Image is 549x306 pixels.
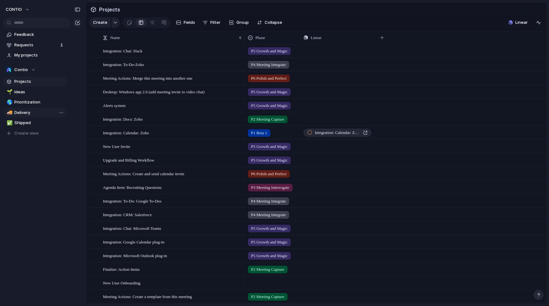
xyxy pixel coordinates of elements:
[342,210,363,219] button: Push
[60,42,64,48] span: 1
[251,157,288,163] span: P5 Growth and Magic
[342,170,363,178] button: Push
[93,19,107,26] span: Create
[251,75,287,82] span: P6 Polish and Perfect
[7,88,11,96] div: 🌱
[3,4,33,15] button: CONTIO
[3,87,67,97] a: 🌱Ideas
[103,129,149,136] span: Integration: Calendar: Zoho
[103,156,154,163] span: Upgrade and Billing Workflow
[342,197,363,205] button: Push
[103,102,125,109] span: Alerts system
[506,18,530,27] button: Linear
[251,116,284,123] span: P2 Meeting Capture
[352,198,360,204] span: Push
[352,252,360,259] span: Push
[342,101,363,110] button: Push
[3,30,67,39] a: Feedback
[14,89,64,95] span: Ideas
[103,115,143,123] span: Integration: Docs: Zoho
[3,97,67,107] a: 🌎Prioritization
[342,265,363,273] button: Push
[251,239,288,245] span: P5 Growth and Magic
[14,42,58,48] span: Requests
[103,74,193,82] span: Meeting Actions: Merge this meeting into another one
[352,157,360,163] span: Push
[103,211,152,218] span: Integration: CRM: Salesforce
[3,77,67,86] a: Projects
[103,293,192,300] span: Meeting Actions: Create a template from this meeting
[103,238,164,245] span: Integration: Google Calendar plug-in
[251,103,288,109] span: P5 Growth and Magic
[103,252,167,259] span: Integration: Microsoft Outlook plug-in
[342,238,363,246] button: Push
[200,17,223,28] button: Filter
[89,17,111,28] button: Create
[251,62,286,68] span: P4 Meeting Integrate
[352,48,360,54] span: Push
[251,294,284,300] span: P2 Meeting Capture
[3,129,67,138] button: Create view
[251,212,286,218] span: P4 Meeting Integrate
[3,65,67,75] button: Contio
[311,35,322,41] span: Linear
[14,67,28,73] span: Contio
[352,225,360,231] span: Push
[352,116,360,122] span: Push
[103,170,184,177] span: Meeting Actions: Create and send calendar invite
[103,279,140,286] span: New User Onboarding
[3,50,67,60] a: My projects
[515,19,528,26] span: Linear
[251,48,288,54] span: P5 Growth and Magic
[352,75,360,81] span: Push
[3,118,67,128] div: ✅Shipped
[251,253,288,259] span: P5 Growth and Magic
[14,31,64,38] span: Feedback
[226,17,252,28] button: Group
[103,197,161,204] span: Integration: To-Do: Google To-Dos
[352,143,360,150] span: Push
[6,110,12,116] button: 🚚
[342,60,363,69] button: Push
[251,89,288,95] span: P5 Growth and Magic
[342,88,363,96] button: Push
[352,266,360,272] span: Push
[342,115,363,123] button: Push
[352,61,360,68] span: Push
[315,130,361,136] span: Integration: Calendar: Zoho
[103,265,140,273] span: Finalize: Action Items
[103,224,161,232] span: Integration: Chat: Microsoft Teams
[7,109,11,116] div: 🚚
[3,108,67,117] a: 🚚Delivery
[103,143,130,150] span: New User Invite
[3,40,67,50] a: Requests1
[7,119,11,127] div: ✅
[103,88,205,95] span: Desktop: Windows app 2.0 (add meeting invite to video chat)
[352,211,360,218] span: Push
[352,170,360,177] span: Push
[210,19,220,26] span: Filter
[14,78,64,85] span: Projects
[342,292,363,301] button: Push
[103,47,142,54] span: Integration: Chat: Slack
[251,198,286,204] span: P4 Meeting Integrate
[342,279,363,287] button: Push
[6,6,22,13] span: CONTIO
[14,130,39,136] span: Create view
[110,35,120,41] span: Name
[352,184,360,190] span: Push
[103,61,144,68] span: Integration: To-Do-Zoho
[342,156,363,164] button: Push
[251,171,287,177] span: P6 Polish and Perfect
[251,130,267,136] span: P1 Beta 1
[342,142,363,150] button: Push
[14,110,64,116] span: Delivery
[14,99,64,105] span: Prioritization
[251,266,284,273] span: P2 Meeting Capture
[6,89,12,95] button: 🌱
[303,129,371,137] a: Integration: Calendar: Zoho
[6,99,12,105] button: 🌎
[236,19,249,26] span: Group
